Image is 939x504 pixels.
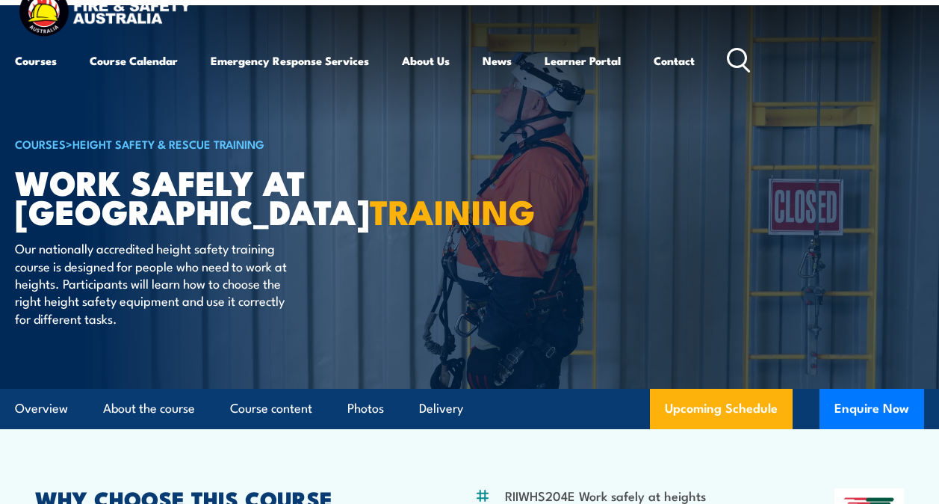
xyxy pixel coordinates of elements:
[347,389,384,428] a: Photos
[15,389,68,428] a: Overview
[402,43,450,79] a: About Us
[505,487,706,504] li: RIIWHS204E Work safely at heights
[72,135,264,152] a: Height Safety & Rescue Training
[819,389,924,429] button: Enquire Now
[211,43,369,79] a: Emergency Response Services
[103,389,195,428] a: About the course
[650,389,793,429] a: Upcoming Schedule
[15,43,57,79] a: Courses
[15,135,66,152] a: COURSES
[419,389,463,428] a: Delivery
[545,43,621,79] a: Learner Portal
[370,185,536,236] strong: TRAINING
[230,389,312,428] a: Course content
[15,239,288,327] p: Our nationally accredited height safety training course is designed for people who need to work a...
[15,135,384,153] h6: >
[15,167,384,225] h1: Work Safely at [GEOGRAPHIC_DATA]
[654,43,695,79] a: Contact
[90,43,178,79] a: Course Calendar
[483,43,512,79] a: News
